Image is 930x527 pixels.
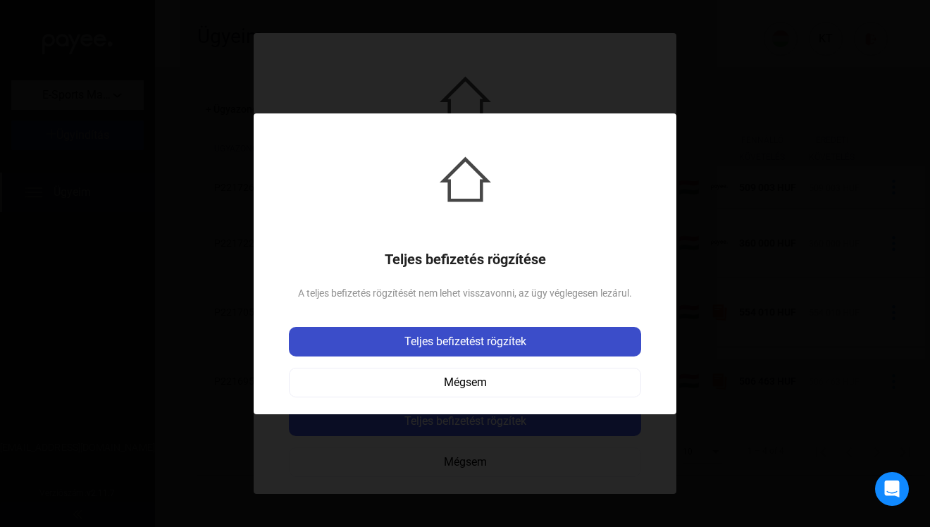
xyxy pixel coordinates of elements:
button: Mégsem [289,368,641,397]
div: Mégsem [294,374,636,391]
h1: Teljes befizetés rögzítése [385,251,546,268]
button: Teljes befizetést rögzítek [289,327,641,356]
div: Open Intercom Messenger [875,472,909,506]
div: A teljes befizetés rögzítését nem lehet visszavonni, az ügy véglegesen lezárul. [298,285,632,302]
div: Teljes befizetést rögzítek [293,333,637,350]
img: house [440,154,491,205]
